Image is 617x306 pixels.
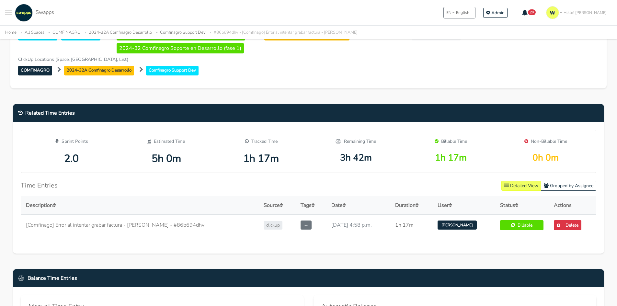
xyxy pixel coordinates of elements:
div: Billable Time [408,138,493,145]
a: Swapps [13,4,54,22]
a: Hello! [PERSON_NAME] [543,4,612,22]
a: Home [5,29,17,35]
a: COMFINAGRO [52,29,81,35]
div: 3h 42m [313,153,398,164]
h5: Time Entries [21,182,58,189]
button: ENEnglish [443,7,475,18]
a: 2024-32 Comfinagro Soporte en Desarrollo (fase 1) [117,44,246,52]
span: 2024-32 Comfinagro Soporte en Desarrollo (fase 1) [117,43,244,53]
span: Swapps [36,9,54,16]
a: 2024-32A Comfinagro Desarrollo [64,66,138,74]
div: Sprint Points [29,138,114,145]
th: Date [326,196,390,215]
div: 2.0 [29,153,114,165]
div: Remaining Time [313,138,398,145]
span: 20 [528,9,536,15]
div: 1h 17m [219,153,304,165]
div: ClickUp Locations (Space, [GEOGRAPHIC_DATA], List) [18,56,205,63]
button: Toggle navigation menu [5,4,12,22]
span: clickup [264,221,282,230]
a: All Spaces [25,29,44,35]
div: 1h 17m [408,153,493,164]
td: [DATE] 4:58 p.m. [326,215,390,235]
div: 5h 0m [124,153,209,165]
a: COMFINAGRO [18,66,56,74]
div: Related Time Entries [13,104,604,122]
span: [PERSON_NAME] [438,221,477,230]
div: Estimated Time [124,138,209,145]
a: 2024-32A Comfinagro Desarrollo [89,29,152,35]
span: English [456,10,469,16]
span: 2024-32A Comfinagro Desarrollo [64,66,134,75]
span: Hello! [PERSON_NAME] [564,10,607,16]
div: Non-Billable Time [503,138,588,145]
th: User [432,196,495,215]
th: Description [21,196,258,215]
span: COMFINAGRO [18,66,52,75]
a: Admin [483,8,508,18]
button: 20 [518,7,540,18]
div: Tracked Time [219,138,304,145]
a: Comfinagro Support Dev [146,66,201,74]
img: swapps-linkedin-v2.jpg [15,4,33,22]
td: [Comfinago] Error al intentar grabar factura - [PERSON_NAME] - #86b694dhv [21,215,258,235]
span: Admin [491,10,505,16]
li: #86b694dhv - [Comfinago] Error al intentar grabar factura - [PERSON_NAME] [207,29,358,36]
div: 0h 0m [503,153,588,164]
div: Balance Time Entries [13,269,604,287]
button: Grouped by Assignee [541,181,596,191]
th: Tags [295,196,326,215]
span: -- [301,221,312,230]
img: isotipo-3-3e143c57.png [546,6,559,19]
a: Billable [500,220,543,230]
th: Status [495,196,549,215]
th: Duration [390,196,432,215]
th: Source [258,196,296,215]
th: Actions [549,196,596,215]
span: Comfinagro Support Dev [146,66,199,75]
a: Delete [554,220,581,230]
button: Detailed View [501,181,541,191]
a: Comfinagro Support Dev [160,29,206,35]
td: 1h 17m [390,215,432,235]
